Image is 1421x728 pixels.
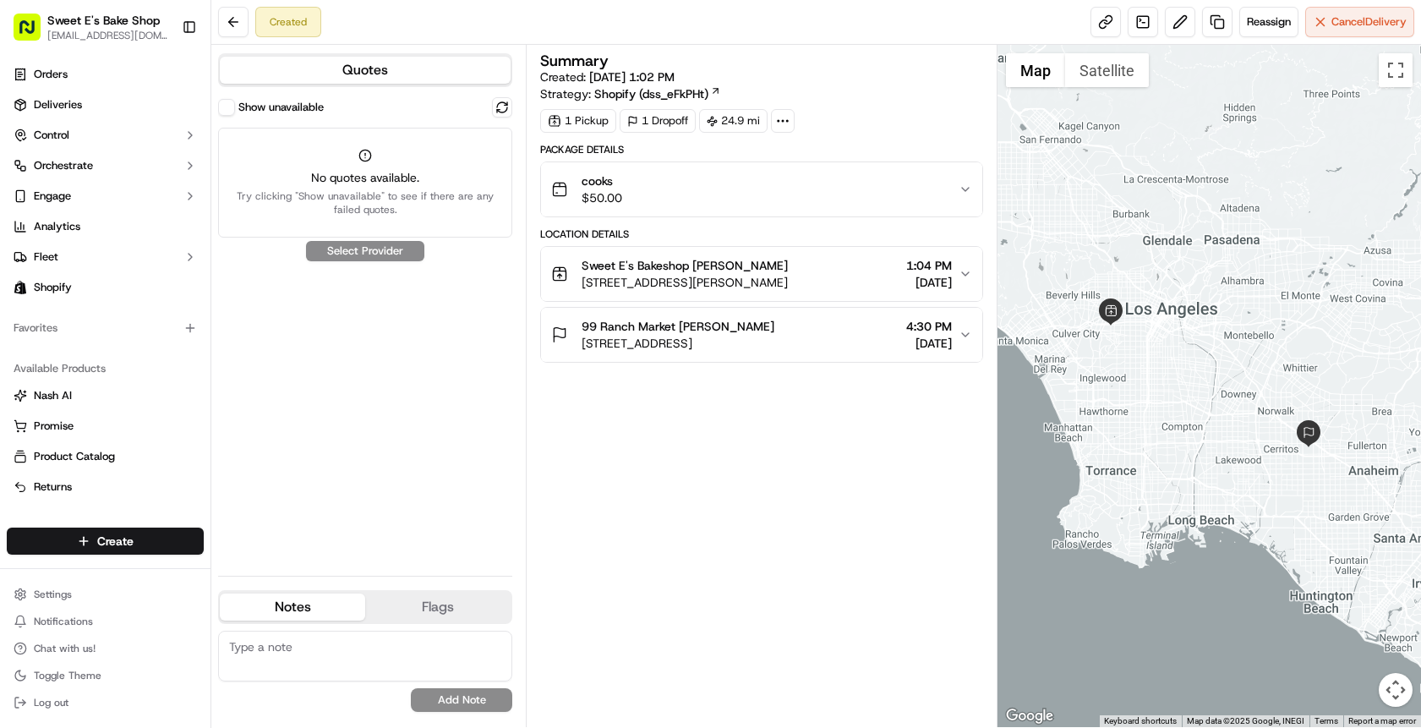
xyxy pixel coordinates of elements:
[1314,716,1338,725] a: Terms (opens in new tab)
[7,355,204,382] div: Available Products
[17,161,47,192] img: 1736555255976-a54dd68f-1ca7-489b-9aae-adbdc363a1c4
[7,152,204,179] button: Orchestrate
[47,12,160,29] button: Sweet E's Bake Shop
[220,57,511,84] button: Quotes
[34,219,80,234] span: Analytics
[168,419,205,432] span: Pylon
[1239,7,1298,37] button: Reassign
[699,109,768,133] div: 24.9 mi
[541,162,982,216] button: cooks$50.00
[1065,53,1149,87] button: Show satellite imagery
[7,7,175,47] button: Sweet E's Bake Shop[EMAIL_ADDRESS][DOMAIN_NAME]
[582,335,774,352] span: [STREET_ADDRESS]
[7,382,204,409] button: Nash AI
[14,449,197,464] a: Product Catalog
[34,67,68,82] span: Orders
[34,642,96,655] span: Chat with us!
[7,274,204,301] a: Shopify
[594,85,721,102] a: Shopify (dss_eFkPHt)
[52,308,224,321] span: [PERSON_NAME] [PERSON_NAME]
[541,308,982,362] button: 99 Ranch Market [PERSON_NAME][STREET_ADDRESS]4:30 PM[DATE]
[1379,673,1413,707] button: Map camera controls
[1247,14,1291,30] span: Reassign
[7,183,204,210] button: Engage
[119,419,205,432] a: Powered byPylon
[140,262,146,276] span: •
[14,281,27,294] img: Shopify logo
[620,109,696,133] div: 1 Dropoff
[7,122,204,149] button: Control
[143,380,156,393] div: 💻
[36,161,66,192] img: 5e9a9d7314ff4150bce227a61376b483.jpg
[52,262,137,276] span: [PERSON_NAME]
[17,68,308,95] p: Welcome 👋
[582,189,622,206] span: $50.00
[1348,716,1416,725] a: Report a map error
[1187,716,1304,725] span: Map data ©2025 Google, INEGI
[7,61,204,88] a: Orders
[7,315,204,342] div: Favorites
[7,664,204,687] button: Toggle Theme
[17,380,30,393] div: 📗
[160,378,271,395] span: API Documentation
[906,274,952,291] span: [DATE]
[14,479,197,495] a: Returns
[287,167,308,187] button: Start new chat
[365,594,511,621] button: Flags
[150,262,184,276] span: [DATE]
[582,172,622,189] span: cooks
[7,91,204,118] a: Deliveries
[540,227,983,241] div: Location Details
[7,637,204,660] button: Chat with us!
[34,479,72,495] span: Returns
[238,100,324,115] label: Show unavailable
[47,29,168,42] button: [EMAIL_ADDRESS][DOMAIN_NAME]
[7,213,204,240] a: Analytics
[582,274,788,291] span: [STREET_ADDRESS][PERSON_NAME]
[34,588,72,601] span: Settings
[906,257,952,274] span: 1:04 PM
[227,308,233,321] span: •
[76,161,277,178] div: Start new chat
[34,309,47,322] img: 1736555255976-a54dd68f-1ca7-489b-9aae-adbdc363a1c4
[229,169,501,186] span: No quotes available.
[262,216,308,237] button: See all
[17,246,44,273] img: Liam S.
[17,17,51,51] img: Nash
[34,388,72,403] span: Nash AI
[7,528,204,555] button: Create
[229,189,501,216] span: Try clicking "Show unavailable" to see if there are any failed quotes.
[7,473,204,501] button: Returns
[17,292,44,319] img: Joana Marie Avellanoza
[7,583,204,606] button: Settings
[14,388,197,403] a: Nash AI
[10,371,136,402] a: 📗Knowledge Base
[1006,53,1065,87] button: Show street map
[34,280,72,295] span: Shopify
[7,244,204,271] button: Fleet
[540,68,675,85] span: Created:
[1379,53,1413,87] button: Toggle fullscreen view
[582,257,788,274] span: Sweet E's Bakeshop [PERSON_NAME]
[1305,7,1414,37] button: CancelDelivery
[34,669,101,682] span: Toggle Theme
[34,615,93,628] span: Notifications
[237,308,271,321] span: [DATE]
[17,220,113,233] div: Past conversations
[1002,705,1058,727] a: Open this area in Google Maps (opens a new window)
[34,263,47,276] img: 1736555255976-a54dd68f-1ca7-489b-9aae-adbdc363a1c4
[34,189,71,204] span: Engage
[220,594,365,621] button: Notes
[594,85,708,102] span: Shopify (dss_eFkPHt)
[136,371,278,402] a: 💻API Documentation
[540,143,983,156] div: Package Details
[540,85,721,102] div: Strategy:
[1331,14,1407,30] span: Cancel Delivery
[540,109,616,133] div: 1 Pickup
[44,109,304,127] input: Got a question? Start typing here...
[14,419,197,434] a: Promise
[34,97,82,112] span: Deliveries
[34,419,74,434] span: Promise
